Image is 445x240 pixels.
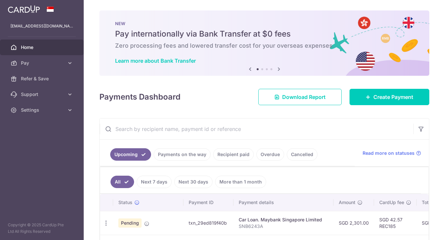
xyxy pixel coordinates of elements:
[115,29,414,39] h5: Pay internationally via Bank Transfer at $0 fees
[183,194,233,211] th: Payment ID
[118,218,142,228] span: Pending
[115,21,414,26] p: NEW
[115,42,414,50] h6: Zero processing fees and lowered transfer cost for your overseas expenses
[174,176,213,188] a: Next 30 days
[239,216,328,223] div: Car Loan. Maybank Singapore Limited
[21,44,64,51] span: Home
[363,150,415,156] span: Read more on statuses
[8,5,40,13] img: CardUp
[287,148,317,161] a: Cancelled
[379,199,404,206] span: CardUp fee
[110,148,151,161] a: Upcoming
[115,57,196,64] a: Learn more about Bank Transfer
[373,93,413,101] span: Create Payment
[154,148,211,161] a: Payments on the way
[10,23,73,29] p: [EMAIL_ADDRESS][DOMAIN_NAME]
[363,150,421,156] a: Read more on statuses
[111,176,134,188] a: All
[233,194,334,211] th: Payment details
[256,148,284,161] a: Overdue
[21,60,64,66] span: Pay
[422,199,443,206] span: Total amt.
[374,211,417,235] td: SGD 42.57 REC185
[118,199,132,206] span: Status
[334,211,374,235] td: SGD 2,301.00
[350,89,429,105] a: Create Payment
[21,107,64,113] span: Settings
[282,93,326,101] span: Download Report
[239,223,328,230] p: SNB6243A
[100,119,413,139] input: Search by recipient name, payment id or reference
[215,176,266,188] a: More than 1 month
[137,176,172,188] a: Next 7 days
[21,75,64,82] span: Refer & Save
[258,89,342,105] a: Download Report
[213,148,254,161] a: Recipient paid
[99,91,180,103] h4: Payments Dashboard
[339,199,355,206] span: Amount
[21,91,64,98] span: Support
[183,211,233,235] td: txn_29ed819f40b
[99,10,429,76] img: Bank transfer banner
